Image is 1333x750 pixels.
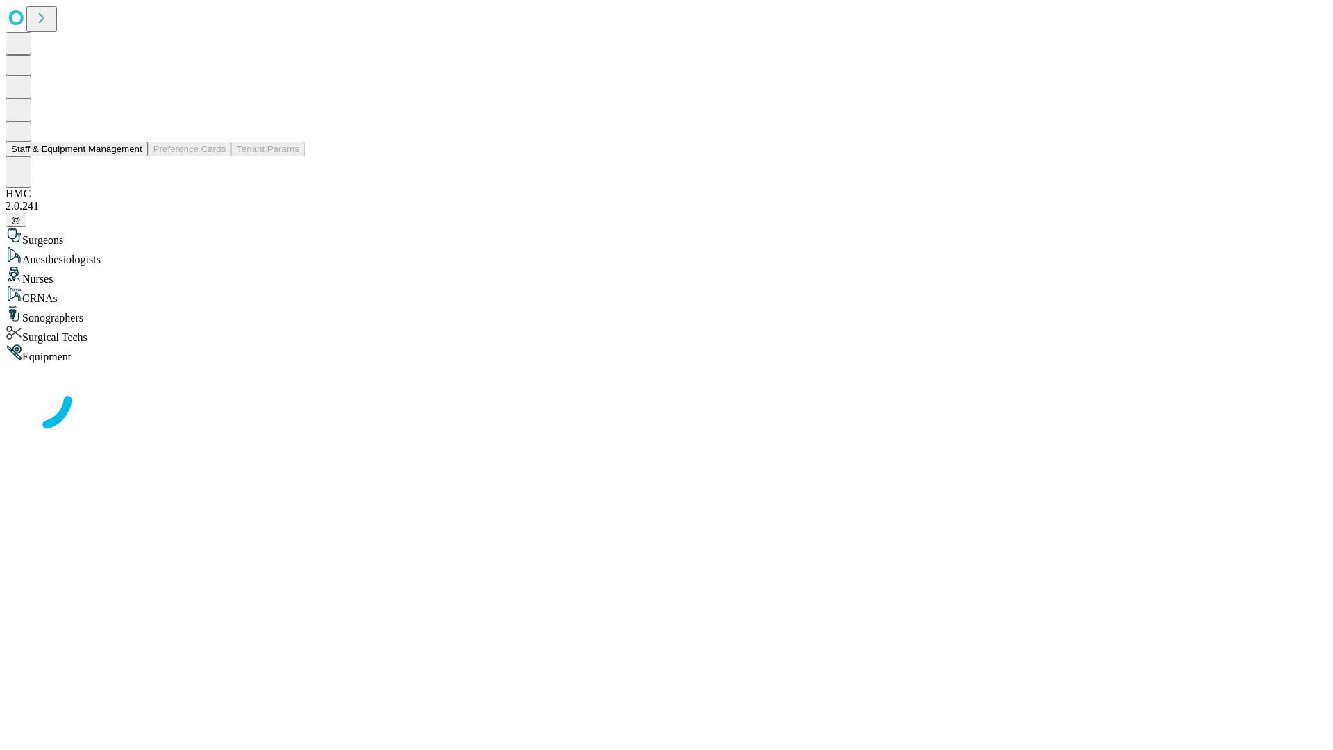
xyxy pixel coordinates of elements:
[6,212,26,227] button: @
[6,247,1327,266] div: Anesthesiologists
[148,142,231,156] button: Preference Cards
[6,227,1327,247] div: Surgeons
[6,187,1327,200] div: HMC
[6,305,1327,324] div: Sonographers
[6,344,1327,363] div: Equipment
[6,285,1327,305] div: CRNAs
[6,142,148,156] button: Staff & Equipment Management
[6,266,1327,285] div: Nurses
[6,200,1327,212] div: 2.0.241
[11,215,21,225] span: @
[231,142,305,156] button: Tenant Params
[6,324,1327,344] div: Surgical Techs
